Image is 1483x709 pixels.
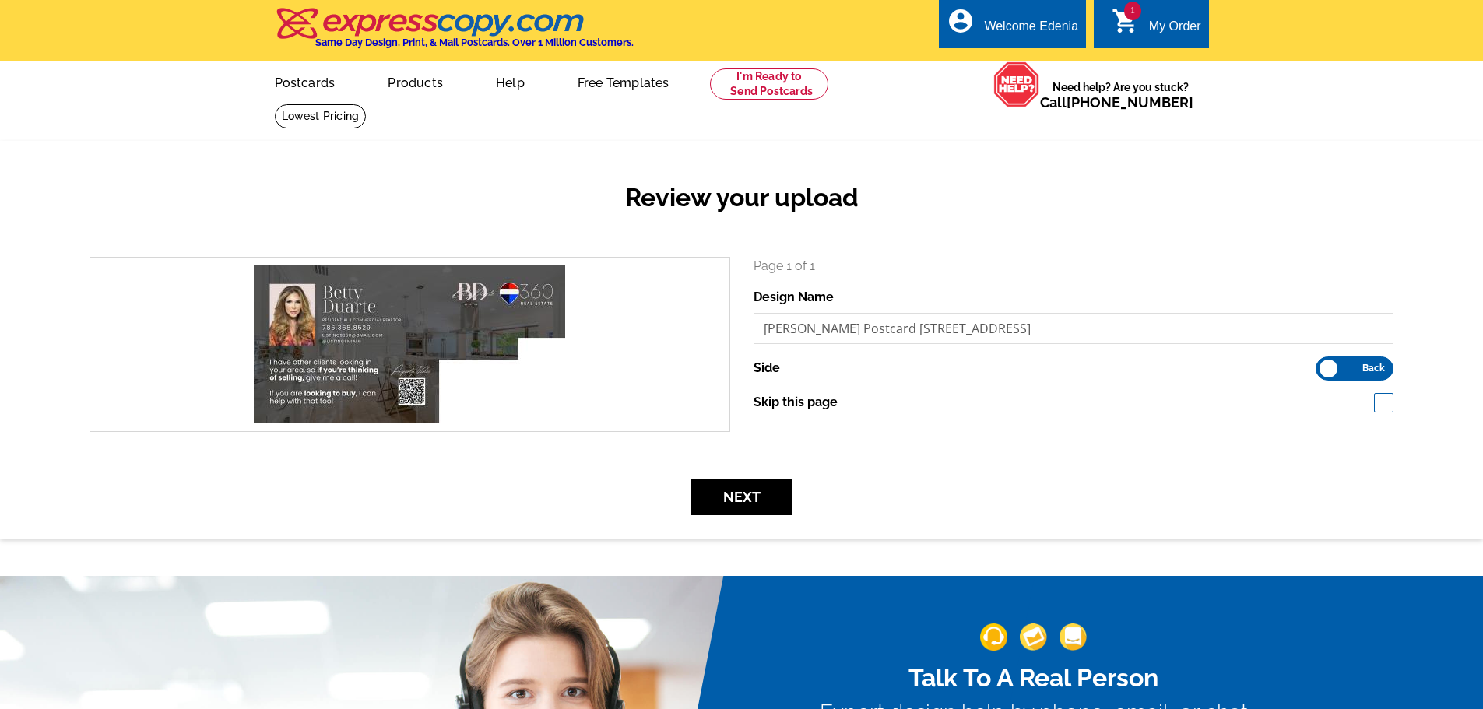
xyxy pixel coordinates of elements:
[553,63,694,100] a: Free Templates
[947,7,975,35] i: account_circle
[1020,623,1047,651] img: support-img-2.png
[980,623,1007,651] img: support-img-1.png
[315,37,634,48] h4: Same Day Design, Print, & Mail Postcards. Over 1 Million Customers.
[1362,364,1385,372] span: Back
[363,63,468,100] a: Products
[754,313,1394,344] input: File Name
[1067,94,1193,111] a: [PHONE_NUMBER]
[1149,19,1201,41] div: My Order
[754,359,780,377] label: Side
[820,663,1248,693] h2: Talk To A Real Person
[1112,7,1140,35] i: shopping_cart
[754,257,1394,276] p: Page 1 of 1
[993,61,1040,107] img: help
[984,19,1078,41] div: Welcome Edenia
[691,479,792,515] button: Next
[275,19,634,48] a: Same Day Design, Print, & Mail Postcards. Over 1 Million Customers.
[250,63,360,100] a: Postcards
[1124,2,1141,20] span: 1
[754,288,834,307] label: Design Name
[78,183,1405,212] h2: Review your upload
[1040,79,1201,111] span: Need help? Are you stuck?
[1040,94,1193,111] span: Call
[1112,17,1201,37] a: 1 shopping_cart My Order
[471,63,550,100] a: Help
[1060,623,1087,651] img: support-img-3_1.png
[754,393,838,412] label: Skip this page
